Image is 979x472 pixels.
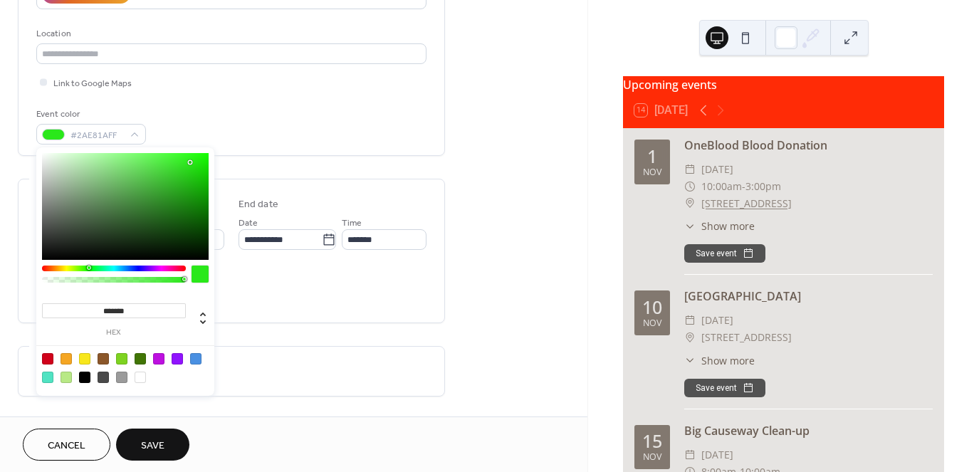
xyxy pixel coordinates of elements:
div: #F8E71C [79,353,90,365]
a: [STREET_ADDRESS] [701,195,792,212]
label: hex [42,329,186,337]
div: #8B572A [98,353,109,365]
div: #FFFFFF [135,372,146,383]
span: [DATE] [701,446,733,463]
button: Cancel [23,429,110,461]
div: [GEOGRAPHIC_DATA] [684,288,933,305]
div: #D0021B [42,353,53,365]
div: #50E3C2 [42,372,53,383]
div: #BD10E0 [153,353,164,365]
div: #F5A623 [61,353,72,365]
button: Save event [684,379,765,397]
span: 3:00pm [745,178,781,195]
span: #2AE81AFF [70,128,123,143]
div: Nov [643,168,661,177]
div: ​ [684,219,696,234]
span: 10:00am [701,178,742,195]
div: OneBlood Blood Donation [684,137,933,154]
div: ​ [684,161,696,178]
button: Save [116,429,189,461]
div: ​ [684,446,696,463]
div: #000000 [79,372,90,383]
button: ​Show more [684,353,755,368]
div: #7ED321 [116,353,127,365]
span: [DATE] [701,312,733,329]
div: #9B9B9B [116,372,127,383]
div: 10 [642,298,662,316]
div: Nov [643,319,661,328]
div: #4A90E2 [190,353,201,365]
span: Time [342,216,362,231]
div: ​ [684,312,696,329]
div: ​ [684,353,696,368]
span: Date [239,216,258,231]
div: 15 [642,432,662,450]
div: Big Causeway Clean-up [684,422,933,439]
button: ​Show more [684,219,755,234]
div: 1 [647,147,657,165]
span: Save [141,439,164,453]
button: Save event [684,244,765,263]
div: Event color [36,107,143,122]
span: Show more [701,219,755,234]
span: [STREET_ADDRESS] [701,329,792,346]
div: #4A4A4A [98,372,109,383]
div: #417505 [135,353,146,365]
div: Upcoming events [623,76,944,93]
span: Event image [36,414,92,429]
span: Link to Google Maps [53,76,132,91]
div: ​ [684,329,696,346]
div: Nov [643,453,661,462]
div: End date [239,197,278,212]
div: Location [36,26,424,41]
div: ​ [684,178,696,195]
div: #9013FE [172,353,183,365]
div: #B8E986 [61,372,72,383]
span: - [742,178,745,195]
span: Show more [701,353,755,368]
div: ​ [684,195,696,212]
span: Cancel [48,439,85,453]
span: [DATE] [701,161,733,178]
